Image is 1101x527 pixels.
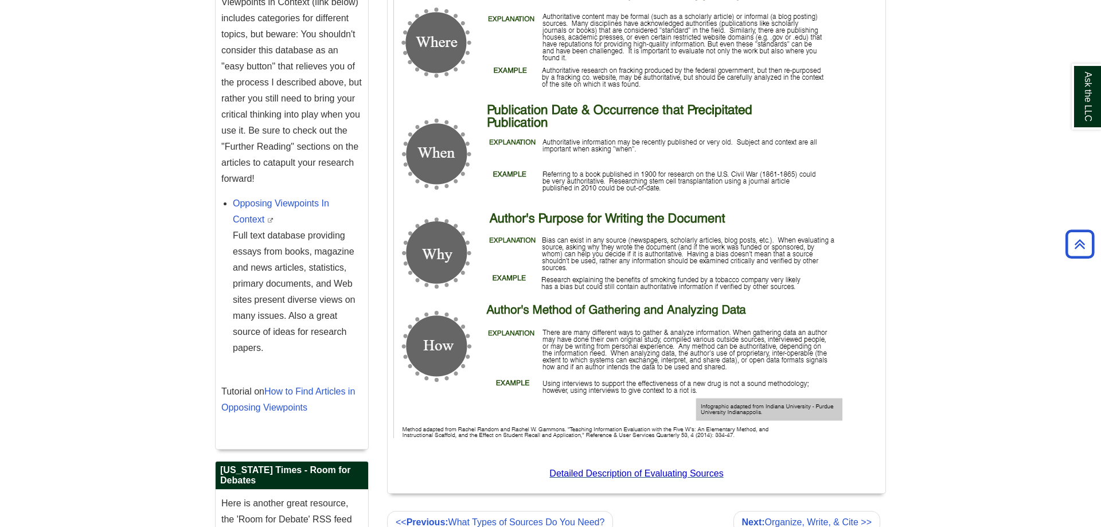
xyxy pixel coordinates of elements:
h2: [US_STATE] Times - Room for Debates [216,462,368,490]
p: Tutorial on [221,384,362,416]
p: Full text database providing essays from books, magazine and news articles, statistics, primary d... [233,228,362,356]
i: This link opens in a new window [267,218,274,223]
a: Back to Top [1061,236,1098,252]
strong: Next: [742,517,765,527]
a: Opposing Viewpoints In Context [233,198,329,224]
a: How to Find Articles in Opposing Viewpoints [221,387,355,412]
a: Detailed Description of Evaluating Sources [549,469,723,478]
strong: Previous: [407,517,448,527]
